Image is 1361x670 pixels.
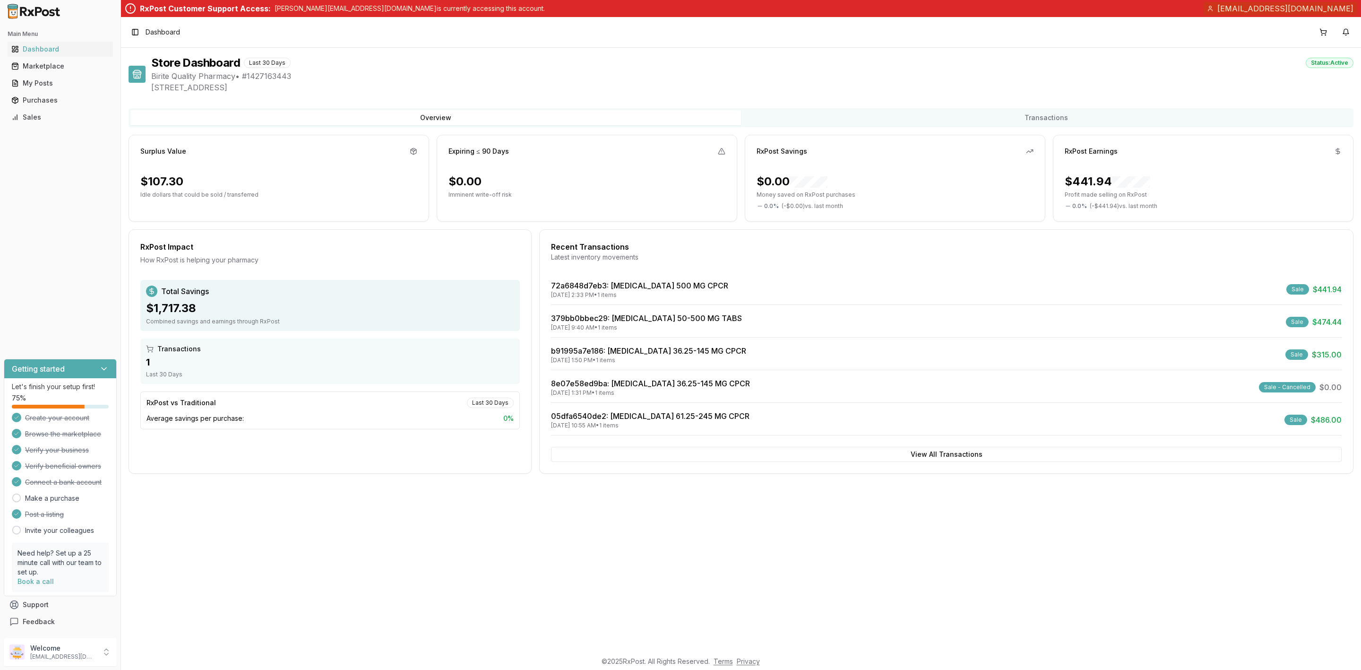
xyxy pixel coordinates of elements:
button: Marketplace [4,59,117,74]
div: [DATE] 9:40 AM • 1 items [551,324,742,331]
div: [DATE] 1:31 PM • 1 items [551,389,750,397]
div: Surplus Value [140,147,186,156]
a: 379bb0bbec29: [MEDICAL_DATA] 50-500 MG TABS [551,313,742,323]
div: Expiring ≤ 90 Days [448,147,509,156]
span: Average savings per purchase: [146,414,244,423]
div: [DATE] 10:55 AM • 1 items [551,422,749,429]
span: [STREET_ADDRESS] [151,82,1353,93]
span: Verify beneficial owners [25,461,101,471]
p: Money saved on RxPost purchases [757,191,1034,199]
p: Welcome [30,644,96,653]
span: [EMAIL_ADDRESS][DOMAIN_NAME] [1217,3,1353,14]
span: Dashboard [146,27,180,37]
div: My Posts [11,78,109,88]
span: $315.00 [1312,349,1342,360]
p: Profit made selling on RxPost [1065,191,1342,199]
div: Last 30 Days [467,398,514,408]
button: Transactions [741,110,1352,125]
a: 8e07e58ed9ba: [MEDICAL_DATA] 36.25-145 MG CPCR [551,379,750,388]
div: Marketplace [11,61,109,71]
div: $0.00 [448,174,482,189]
div: $107.30 [140,174,183,189]
span: 0.0 % [764,202,779,210]
span: $486.00 [1311,414,1342,426]
a: 72a6848d7eb3: [MEDICAL_DATA] 500 MG CPCR [551,281,728,290]
div: Sale - Cancelled [1259,382,1316,392]
a: 05dfa6540de2: [MEDICAL_DATA] 61.25-245 MG CPCR [551,411,749,421]
span: Transactions [157,344,201,354]
a: Privacy [737,657,760,665]
div: [DATE] 2:33 PM • 1 items [551,291,728,299]
button: Feedback [4,613,117,630]
span: 75 % [12,393,26,403]
div: Sale [1286,284,1309,295]
a: Invite your colleagues [25,526,94,535]
button: Purchases [4,93,117,108]
div: RxPost Impact [140,241,520,252]
button: View All Transactions [551,447,1342,462]
p: Idle dollars that could be sold / transferred [140,191,417,199]
div: Sales [11,113,109,122]
button: My Posts [4,76,117,91]
h3: Getting started [12,363,65,374]
p: Imminent write-off risk [448,191,725,199]
div: Latest inventory movements [551,252,1342,262]
img: RxPost Logo [4,4,64,19]
div: $1,717.38 [146,301,514,316]
span: ( - $441.94 ) vs. last month [1090,202,1157,210]
span: 0.0 % [1072,202,1087,210]
span: Post a listing [25,510,64,519]
a: Make a purchase [25,494,79,503]
div: RxPost Earnings [1065,147,1118,156]
a: Terms [714,657,733,665]
span: Create your account [25,413,89,423]
div: Dashboard [11,44,109,54]
div: Last 30 Days [244,58,291,68]
a: Sales [8,109,113,126]
div: Last 30 Days [146,371,514,378]
div: $441.94 [1065,174,1150,189]
button: Dashboard [4,42,117,57]
span: Connect a bank account [25,478,102,487]
div: RxPost Savings [757,147,807,156]
div: 1 [146,356,514,369]
p: Let's finish your setup first! [12,382,109,392]
div: RxPost vs Traditional [146,398,216,408]
div: Status: Active [1306,58,1353,68]
p: [PERSON_NAME][EMAIL_ADDRESS][DOMAIN_NAME] is currently accessing this account. [275,4,545,13]
span: 0 % [503,414,514,423]
span: Total Savings [161,286,209,297]
span: Feedback [23,617,55,626]
div: Sale [1284,415,1307,425]
a: b91995a7e186: [MEDICAL_DATA] 36.25-145 MG CPCR [551,346,746,356]
a: Dashboard [8,41,113,58]
img: User avatar [9,644,25,660]
button: Overview [130,110,741,125]
p: [EMAIL_ADDRESS][DOMAIN_NAME] [30,653,96,661]
div: Combined savings and earnings through RxPost [146,318,514,325]
span: $441.94 [1313,284,1342,295]
button: Sales [4,110,117,125]
nav: breadcrumb [146,27,180,37]
span: ( - $0.00 ) vs. last month [782,202,843,210]
div: $0.00 [757,174,827,189]
div: [DATE] 1:50 PM • 1 items [551,357,746,364]
span: $474.44 [1312,316,1342,328]
span: $0.00 [1319,382,1342,393]
a: Marketplace [8,58,113,75]
h2: Main Menu [8,30,113,38]
button: Support [4,596,117,613]
div: Sale [1285,349,1308,360]
h1: Store Dashboard [151,55,240,70]
div: Purchases [11,96,109,105]
div: RxPost Customer Support Access: [140,3,271,14]
span: Verify your business [25,445,89,455]
p: Need help? Set up a 25 minute call with our team to set up. [17,548,103,577]
span: Birite Quality Pharmacy • # 1427163443 [151,70,1353,82]
span: Browse the marketplace [25,429,101,439]
div: Sale [1286,317,1309,327]
div: How RxPost is helping your pharmacy [140,255,520,265]
a: Purchases [8,92,113,109]
a: My Posts [8,75,113,92]
a: Book a call [17,577,54,585]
